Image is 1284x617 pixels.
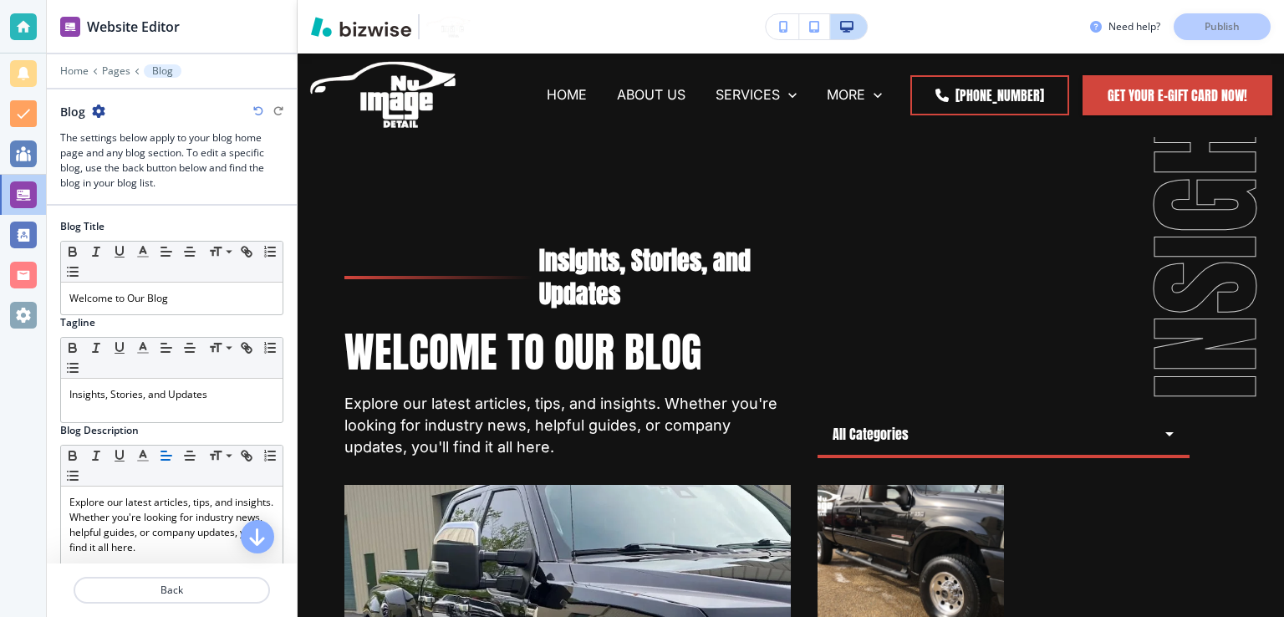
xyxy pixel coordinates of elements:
[60,65,89,77] button: Home
[69,291,274,306] p: Welcome to Our Blog
[1108,19,1160,34] h3: Need help?
[60,17,80,37] img: editor icon
[75,583,268,598] p: Back
[426,16,471,37] img: Your Logo
[60,219,104,234] h2: Blog Title
[827,85,865,105] p: MORE
[910,75,1069,115] a: [PHONE_NUMBER]
[60,423,139,438] h2: Blog Description
[309,59,460,130] img: NU Image Detail
[60,315,95,330] h2: Tagline
[87,17,180,37] h2: Website Editor
[818,413,1190,455] div: All Categories
[344,324,791,380] h2: Welcome to Our Blog
[69,387,274,402] p: Insights, Stories, and Updates
[344,393,791,458] p: Explore our latest articles, tips, and insights. Whether you're looking for industry news, helpfu...
[60,130,283,191] h3: The settings below apply to your blog home page and any blog section. To edit a specific blog, us...
[716,85,780,105] p: SERVICES
[311,17,411,37] img: Bizwise Logo
[60,103,85,120] h2: Blog
[102,65,130,77] button: Pages
[74,577,270,604] button: Back
[144,64,181,78] button: Blog
[539,244,791,311] h6: Insights, Stories, and Updates
[547,85,587,105] p: HOME
[617,85,685,105] p: ABOUT US
[1083,75,1272,115] a: Get Your E-Gift Card Now!
[69,495,274,555] p: Explore our latest articles, tips, and insights. Whether you're looking for industry news, helpfu...
[152,65,173,77] p: Blog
